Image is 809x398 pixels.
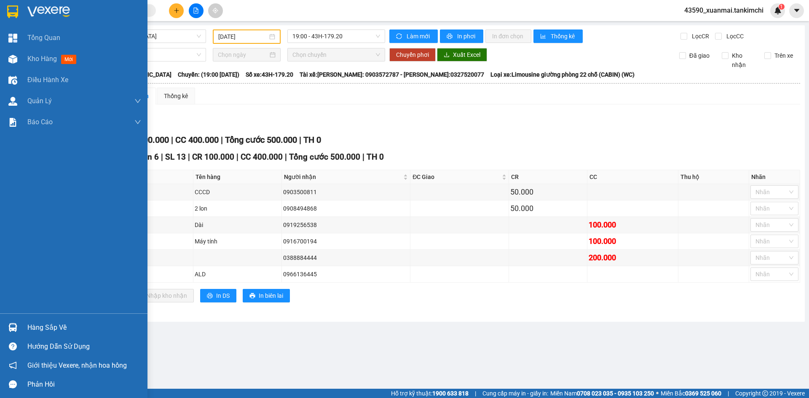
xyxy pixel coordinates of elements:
[688,32,710,41] span: Lọc CR
[188,152,190,162] span: |
[192,152,234,162] span: CR 100.000
[9,361,17,369] span: notification
[283,220,409,230] div: 0919256538
[292,30,380,43] span: 19:00 - 43H-179.20
[447,33,454,40] span: printer
[27,117,53,127] span: Báo cáo
[195,187,280,197] div: CCCD
[391,389,469,398] span: Hỗ trợ kỹ thuật:
[27,321,141,334] div: Hàng sắp về
[115,237,192,246] div: Bọc
[7,5,18,18] img: logo-vxr
[195,204,280,213] div: 2 lon
[437,48,487,61] button: downloadXuất Excel
[389,29,438,43] button: syncLàm mới
[115,270,192,279] div: Kiện vừa
[27,32,60,43] span: Tổng Quan
[751,172,798,182] div: Nhãn
[300,70,484,79] span: Tài xế: [PERSON_NAME]: 0903572787 - [PERSON_NAME]:0327520077
[115,204,192,213] div: Kiện nhỏ
[195,220,280,230] div: Dài
[762,390,768,396] span: copyright
[283,270,409,279] div: 0966136445
[164,91,188,101] div: Thống kê
[246,70,293,79] span: Số xe: 43H-179.20
[134,119,141,126] span: down
[551,32,576,41] span: Thống kê
[165,152,186,162] span: SL 13
[299,135,301,145] span: |
[178,70,239,79] span: Chuyến: (19:00 [DATE])
[587,170,678,184] th: CC
[8,97,17,106] img: warehouse-icon
[289,152,360,162] span: Tổng cước 500.000
[283,187,409,197] div: 0903500811
[208,3,223,18] button: aim
[27,340,141,353] div: Hướng dẫn sử dụng
[283,237,409,246] div: 0916700194
[407,32,431,41] span: Làm mới
[9,380,17,388] span: message
[284,172,402,182] span: Người nhận
[225,135,297,145] span: Tổng cước 500.000
[656,392,659,395] span: ⚪️
[193,8,199,13] span: file-add
[685,390,721,397] strong: 0369 525 060
[27,96,52,106] span: Quản Lý
[134,98,141,104] span: down
[589,235,677,247] div: 100.000
[8,34,17,43] img: dashboard-icon
[723,32,745,41] span: Lọc CC
[413,172,500,182] span: ĐC Giao
[161,152,163,162] span: |
[114,170,193,184] th: ĐVT
[259,291,283,300] span: In biên lai
[510,186,586,198] div: 50.000
[212,8,218,13] span: aim
[115,253,192,262] div: Kiện vừa
[241,152,283,162] span: CC 400.000
[207,293,213,299] span: printer
[200,289,236,302] button: printerIn DS
[577,390,654,397] strong: 0708 023 035 - 0935 103 250
[678,5,770,16] span: 43590_xuanmai.tankimchi
[475,389,476,398] span: |
[8,76,17,85] img: warehouse-icon
[174,8,179,13] span: plus
[686,51,713,60] span: Đã giao
[779,4,785,10] sup: 1
[115,220,192,230] div: Kiện vừa
[193,170,282,184] th: Tên hàng
[8,55,17,64] img: warehouse-icon
[195,270,280,279] div: ALD
[453,50,480,59] span: Xuất Excel
[789,3,804,18] button: caret-down
[9,342,17,350] span: question-circle
[367,152,384,162] span: TH 0
[61,55,76,64] span: mới
[195,237,280,246] div: Máy tính
[729,51,758,69] span: Kho nhận
[550,389,654,398] span: Miền Nam
[218,32,268,41] input: 13/08/2025
[27,75,68,85] span: Điều hành xe
[661,389,721,398] span: Miền Bắc
[292,48,380,61] span: Chọn chuyến
[678,170,749,184] th: Thu hộ
[774,7,782,14] img: icon-new-feature
[432,390,469,397] strong: 1900 633 818
[362,152,364,162] span: |
[303,135,321,145] span: TH 0
[8,118,17,127] img: solution-icon
[482,389,548,398] span: Cung cấp máy in - giấy in:
[771,51,796,60] span: Trên xe
[27,360,127,371] span: Giới thiệu Vexere, nhận hoa hồng
[540,33,547,40] span: bar-chart
[389,48,436,61] button: Chuyển phơi
[285,152,287,162] span: |
[283,253,409,262] div: 0388884444
[221,135,223,145] span: |
[27,378,141,391] div: Phản hồi
[396,33,403,40] span: sync
[509,170,587,184] th: CR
